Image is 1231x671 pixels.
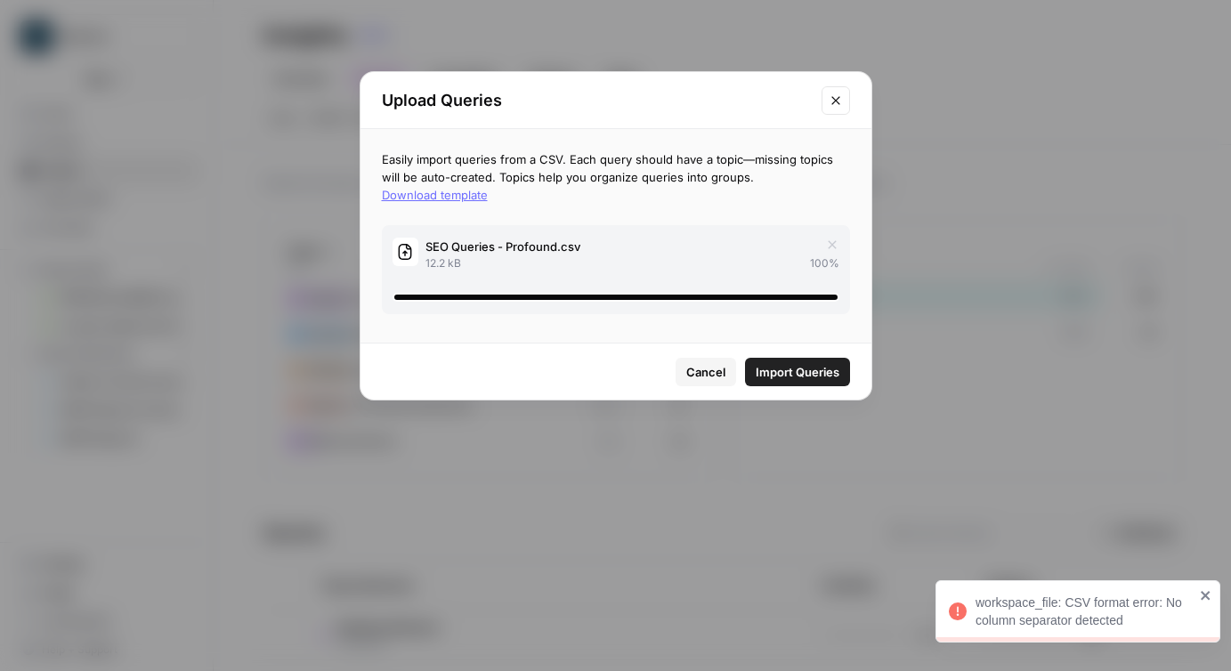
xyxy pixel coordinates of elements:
span: 12.2 kB [425,255,461,271]
button: Import Queries [745,358,850,386]
span: Cancel [686,363,725,381]
span: 100 % [810,255,839,271]
p: Easily import queries from a CSV. Each query should have a topic—missing topics will be auto-crea... [382,150,850,204]
h2: Upload Queries [382,88,811,113]
span: Import Queries [756,363,839,381]
span: SEO Queries - Profound.csv [425,238,580,255]
button: Close modal [822,86,850,115]
div: workspace_file: CSV format error: No column separator detected [976,594,1195,629]
button: close [1200,588,1212,602]
button: Cancel [676,358,736,386]
button: Download template [382,186,488,204]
